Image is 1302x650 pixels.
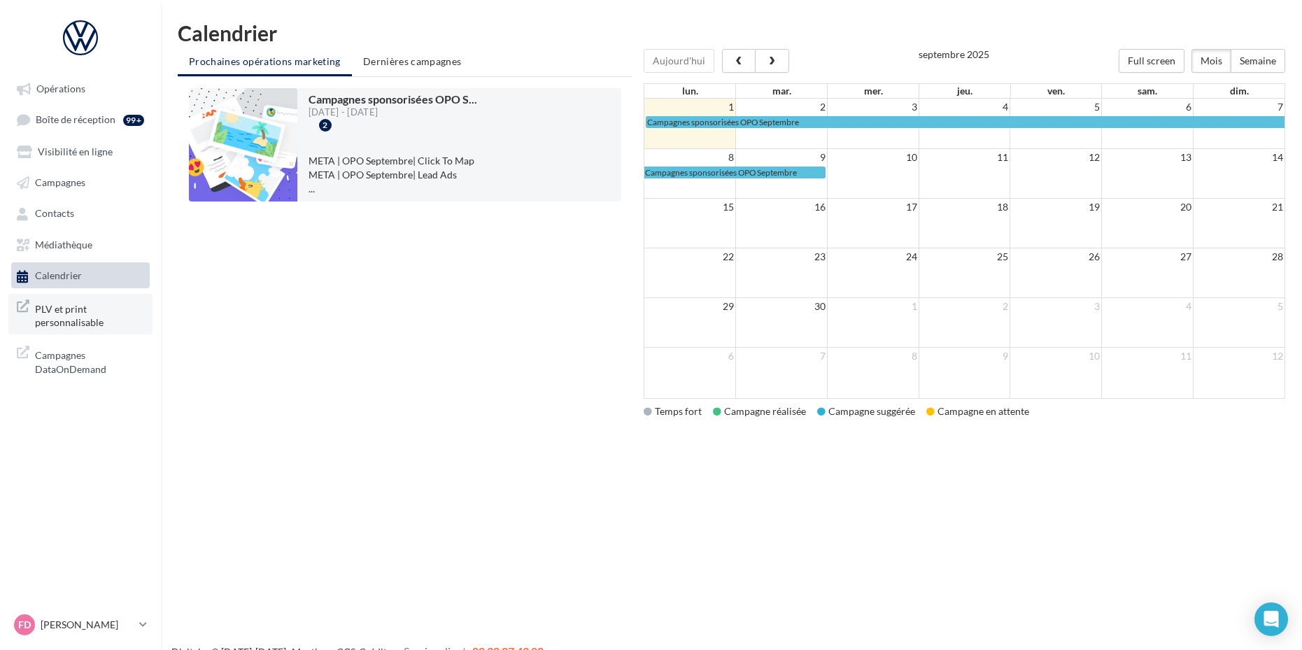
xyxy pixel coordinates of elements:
[35,299,144,330] span: PLV et print personnalisable
[1193,199,1285,216] td: 21
[644,248,736,266] td: 22
[736,99,828,115] td: 2
[644,149,736,167] td: 8
[828,99,919,115] td: 3
[919,49,989,59] h2: septembre 2025
[736,298,828,316] td: 30
[8,139,153,164] a: Visibilité en ligne
[919,298,1010,316] td: 2
[1191,49,1231,73] button: Mois
[919,248,1010,266] td: 25
[1102,348,1194,365] td: 11
[736,84,828,98] th: mar.
[644,199,736,216] td: 15
[38,146,113,157] span: Visibilité en ligne
[8,294,153,335] a: PLV et print personnalisable
[8,76,153,101] a: Opérations
[1193,248,1285,266] td: 28
[35,176,85,188] span: Campagnes
[8,340,153,381] a: Campagnes DataOnDemand
[309,92,477,106] span: Campagnes sponsorisées OPO S
[736,248,828,266] td: 23
[309,108,477,117] div: [DATE] - [DATE]
[645,167,797,178] span: Campagnes sponsorisées OPO Septembre
[828,199,919,216] td: 17
[1193,84,1285,98] th: dim.
[919,348,1010,365] td: 9
[644,84,736,98] th: lun.
[1193,149,1285,167] td: 14
[644,49,714,73] button: Aujourd'hui
[817,404,915,418] div: Campagne suggérée
[469,92,477,106] span: ...
[309,183,315,195] span: ...
[309,168,611,182] li: META | OPO Septembre| Lead Ads
[828,149,919,167] td: 10
[919,99,1010,115] td: 4
[1231,49,1285,73] button: Semaine
[8,106,153,132] a: Boîte de réception99+
[644,298,736,316] td: 29
[36,83,85,94] span: Opérations
[1102,298,1194,316] td: 4
[1102,84,1194,98] th: sam.
[828,248,919,266] td: 24
[35,346,144,376] span: Campagnes DataOnDemand
[644,348,736,365] td: 6
[1193,298,1285,316] td: 5
[828,298,919,316] td: 1
[1010,99,1102,115] td: 5
[319,119,332,132] div: 2
[11,612,150,638] a: Fd [PERSON_NAME]
[1010,84,1102,98] th: ven.
[178,22,1285,43] h1: Calendrier
[926,404,1029,418] div: Campagne en attente
[36,114,115,126] span: Boîte de réception
[18,618,31,632] span: Fd
[41,618,134,632] p: [PERSON_NAME]
[8,169,153,195] a: Campagnes
[1193,99,1285,115] td: 7
[309,154,611,168] li: META | OPO Septembre| Click To Map
[644,404,702,418] div: Temps fort
[1010,199,1102,216] td: 19
[1102,248,1194,266] td: 27
[1102,149,1194,167] td: 13
[189,55,341,67] span: Prochaines opérations marketing
[123,115,144,126] div: 99+
[1102,99,1194,115] td: 6
[363,55,462,67] span: Dernières campagnes
[1102,199,1194,216] td: 20
[1010,298,1102,316] td: 3
[919,149,1010,167] td: 11
[1193,348,1285,365] td: 12
[736,199,828,216] td: 16
[828,348,919,365] td: 8
[1254,602,1288,636] div: Open Intercom Messenger
[644,167,826,178] a: Campagnes sponsorisées OPO Septembre
[828,84,919,98] th: mer.
[1119,49,1184,73] button: Full screen
[1010,149,1102,167] td: 12
[736,149,828,167] td: 9
[644,99,736,115] td: 1
[713,404,806,418] div: Campagne réalisée
[919,84,1010,98] th: jeu.
[736,348,828,365] td: 7
[8,232,153,257] a: Médiathèque
[919,199,1010,216] td: 18
[35,208,74,220] span: Contacts
[1010,248,1102,266] td: 26
[646,116,1285,128] a: Campagnes sponsorisées OPO Septembre
[8,200,153,225] a: Contacts
[1010,348,1102,365] td: 10
[35,239,92,250] span: Médiathèque
[8,262,153,288] a: Calendrier
[35,270,82,282] span: Calendrier
[647,117,799,127] span: Campagnes sponsorisées OPO Septembre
